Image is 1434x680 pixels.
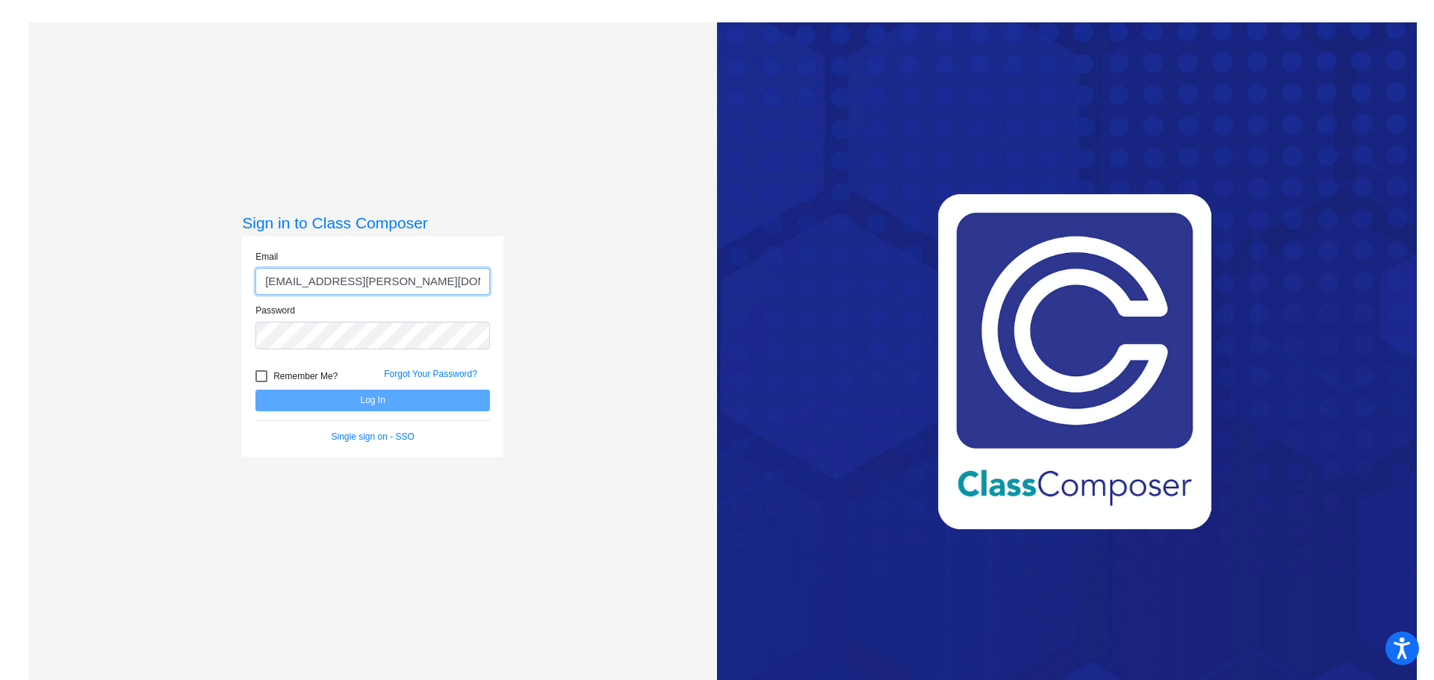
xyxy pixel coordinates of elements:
[255,304,295,317] label: Password
[242,213,503,232] h3: Sign in to Class Composer
[384,369,477,379] a: Forgot Your Password?
[273,367,338,385] span: Remember Me?
[255,390,490,411] button: Log In
[255,250,278,263] label: Email
[332,431,415,442] a: Single sign on - SSO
